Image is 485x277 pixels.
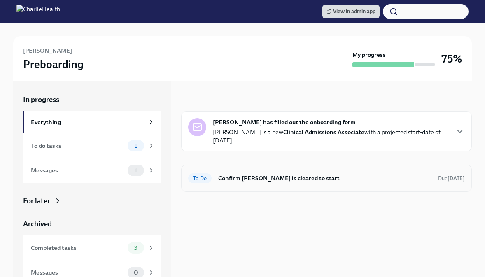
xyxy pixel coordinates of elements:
[23,111,161,133] a: Everything
[438,175,465,182] span: September 14th, 2025 09:00
[218,174,431,183] h6: Confirm [PERSON_NAME] is cleared to start
[441,51,462,66] h3: 75%
[326,7,375,16] span: View in admin app
[23,235,161,260] a: Completed tasks3
[448,175,465,182] strong: [DATE]
[188,172,465,185] a: To DoConfirm [PERSON_NAME] is cleared to startDue[DATE]
[213,128,448,144] p: [PERSON_NAME] is a new with a projected start-date of [DATE]
[31,141,124,150] div: To do tasks
[31,166,124,175] div: Messages
[23,158,161,183] a: Messages1
[438,175,465,182] span: Due
[352,51,386,59] strong: My progress
[23,133,161,158] a: To do tasks1
[23,95,161,105] a: In progress
[23,196,161,206] a: For later
[322,5,380,18] a: View in admin app
[23,219,161,229] a: Archived
[23,46,72,55] h6: [PERSON_NAME]
[31,118,144,127] div: Everything
[283,128,364,136] strong: Clinical Admissions Associate
[16,5,60,18] img: CharlieHealth
[181,95,217,105] div: In progress
[23,57,84,72] h3: Preboarding
[23,196,50,206] div: For later
[130,168,142,174] span: 1
[130,143,142,149] span: 1
[188,175,212,182] span: To Do
[129,245,142,251] span: 3
[31,243,124,252] div: Completed tasks
[129,270,143,276] span: 0
[213,118,356,126] strong: [PERSON_NAME] has filled out the onboarding form
[31,268,124,277] div: Messages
